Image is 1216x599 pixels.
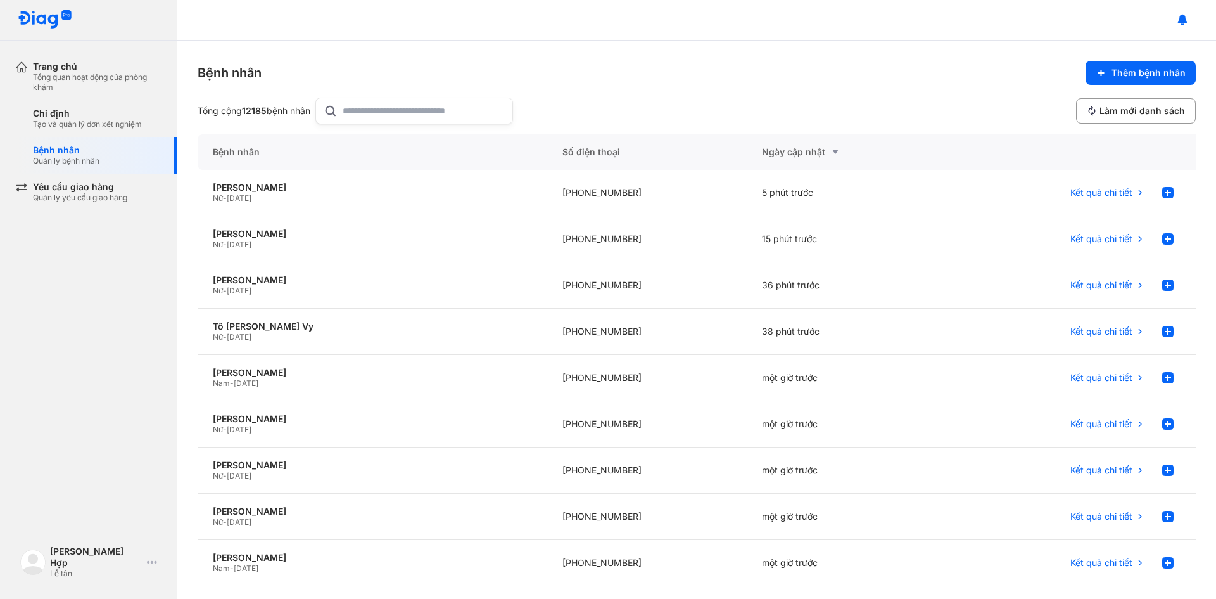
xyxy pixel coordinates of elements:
[747,355,946,401] div: một giờ trước
[198,105,310,117] div: Tổng cộng bệnh nhân
[33,108,142,119] div: Chỉ định
[50,569,142,579] div: Lễ tân
[547,134,747,170] div: Số điện thoại
[1070,280,1132,291] span: Kết quả chi tiết
[33,181,127,193] div: Yêu cầu giao hàng
[33,193,127,203] div: Quản lý yêu cầu giao hàng
[33,156,99,166] div: Quản lý bệnh nhân
[213,460,532,471] div: [PERSON_NAME]
[227,517,251,527] span: [DATE]
[547,262,747,309] div: [PHONE_NUMBER]
[213,378,230,388] span: Nam
[1070,187,1132,198] span: Kết quả chi tiết
[198,64,262,82] div: Bệnh nhân
[1070,372,1132,383] span: Kết quả chi tiết
[213,182,532,193] div: [PERSON_NAME]
[213,564,230,573] span: Nam
[227,286,251,295] span: [DATE]
[213,228,532,240] div: [PERSON_NAME]
[227,332,251,342] span: [DATE]
[1070,418,1132,430] span: Kết quả chi tiết
[242,105,267,116] span: 12185
[747,309,946,355] div: 38 phút trước
[547,355,747,401] div: [PHONE_NUMBER]
[547,216,747,262] div: [PHONE_NUMBER]
[213,413,532,425] div: [PERSON_NAME]
[547,309,747,355] div: [PHONE_NUMBER]
[1099,105,1185,117] span: Làm mới danh sách
[1070,233,1132,245] span: Kết quả chi tiết
[230,564,234,573] span: -
[213,321,532,332] div: Tô [PERSON_NAME] Vy
[747,401,946,448] div: một giờ trước
[747,448,946,494] div: một giờ trước
[234,378,258,388] span: [DATE]
[1076,98,1196,124] button: Làm mới danh sách
[230,378,234,388] span: -
[33,119,142,129] div: Tạo và quản lý đơn xét nghiệm
[223,517,227,527] span: -
[547,494,747,540] div: [PHONE_NUMBER]
[223,240,227,249] span: -
[213,552,532,564] div: [PERSON_NAME]
[50,546,142,569] div: [PERSON_NAME] Hợp
[223,425,227,434] span: -
[227,425,251,434] span: [DATE]
[1070,557,1132,569] span: Kết quả chi tiết
[213,367,532,378] div: [PERSON_NAME]
[20,550,46,575] img: logo
[1086,61,1196,85] button: Thêm bệnh nhân
[213,193,223,203] span: Nữ
[1111,67,1186,79] span: Thêm bệnh nhân
[223,193,227,203] span: -
[762,145,931,160] div: Ngày cập nhật
[213,506,532,517] div: [PERSON_NAME]
[213,240,223,249] span: Nữ
[547,170,747,216] div: [PHONE_NUMBER]
[33,72,162,93] div: Tổng quan hoạt động của phòng khám
[747,216,946,262] div: 15 phút trước
[213,517,223,527] span: Nữ
[747,262,946,309] div: 36 phút trước
[1070,465,1132,476] span: Kết quả chi tiết
[227,471,251,480] span: [DATE]
[18,10,72,30] img: logo
[213,425,223,434] span: Nữ
[547,401,747,448] div: [PHONE_NUMBER]
[227,193,251,203] span: [DATE]
[1070,511,1132,522] span: Kết quả chi tiết
[547,448,747,494] div: [PHONE_NUMBER]
[33,145,99,156] div: Bệnh nhân
[747,540,946,586] div: một giờ trước
[198,134,547,170] div: Bệnh nhân
[747,170,946,216] div: 5 phút trước
[223,286,227,295] span: -
[223,332,227,342] span: -
[547,540,747,586] div: [PHONE_NUMBER]
[747,494,946,540] div: một giờ trước
[213,471,223,480] span: Nữ
[213,332,223,342] span: Nữ
[213,274,532,286] div: [PERSON_NAME]
[223,471,227,480] span: -
[234,564,258,573] span: [DATE]
[227,240,251,249] span: [DATE]
[213,286,223,295] span: Nữ
[1070,326,1132,337] span: Kết quả chi tiết
[33,61,162,72] div: Trang chủ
